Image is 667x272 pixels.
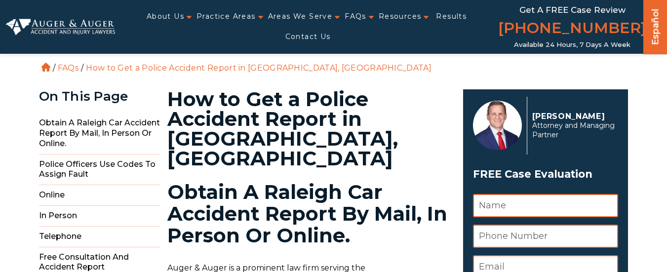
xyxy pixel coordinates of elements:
h3: FREE Case Evaluation [473,165,618,184]
span: Available 24 Hours, 7 Days a Week [514,41,630,49]
span: Get a FREE Case Review [519,5,626,15]
a: Practice Areas [196,6,256,27]
a: [PHONE_NUMBER] [498,17,646,41]
span: Telephone [39,227,160,247]
a: FAQs [58,63,78,73]
input: Phone Number [473,225,618,248]
strong: Obtain A Raleigh Car Accident Report By Mail, In Person Or Online. [167,180,447,247]
p: [PERSON_NAME] [532,112,619,121]
span: Online [39,185,160,206]
a: About Us [147,6,184,27]
div: On This Page [39,89,160,104]
h1: How to Get a Police Accident Report in [GEOGRAPHIC_DATA], [GEOGRAPHIC_DATA] [167,89,452,168]
span: In Person [39,206,160,227]
span: Attorney and Managing Partner [532,121,619,140]
img: Auger & Auger Accident and Injury Lawyers Logo [6,19,115,36]
a: FAQs [345,6,366,27]
span: Police Officers Use Codes to Assign Fault [39,155,160,186]
li: How to Get a Police Accident Report in [GEOGRAPHIC_DATA], [GEOGRAPHIC_DATA] [83,63,434,73]
a: Resources [379,6,422,27]
a: Contact Us [285,27,331,47]
span: Obtain a Raleigh Car Accident report by mail, in person or online. [39,113,160,154]
a: Areas We Serve [268,6,333,27]
input: Name [473,194,618,217]
a: Home [41,63,50,72]
a: Results [436,6,467,27]
img: Herbert Auger [473,101,522,150]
